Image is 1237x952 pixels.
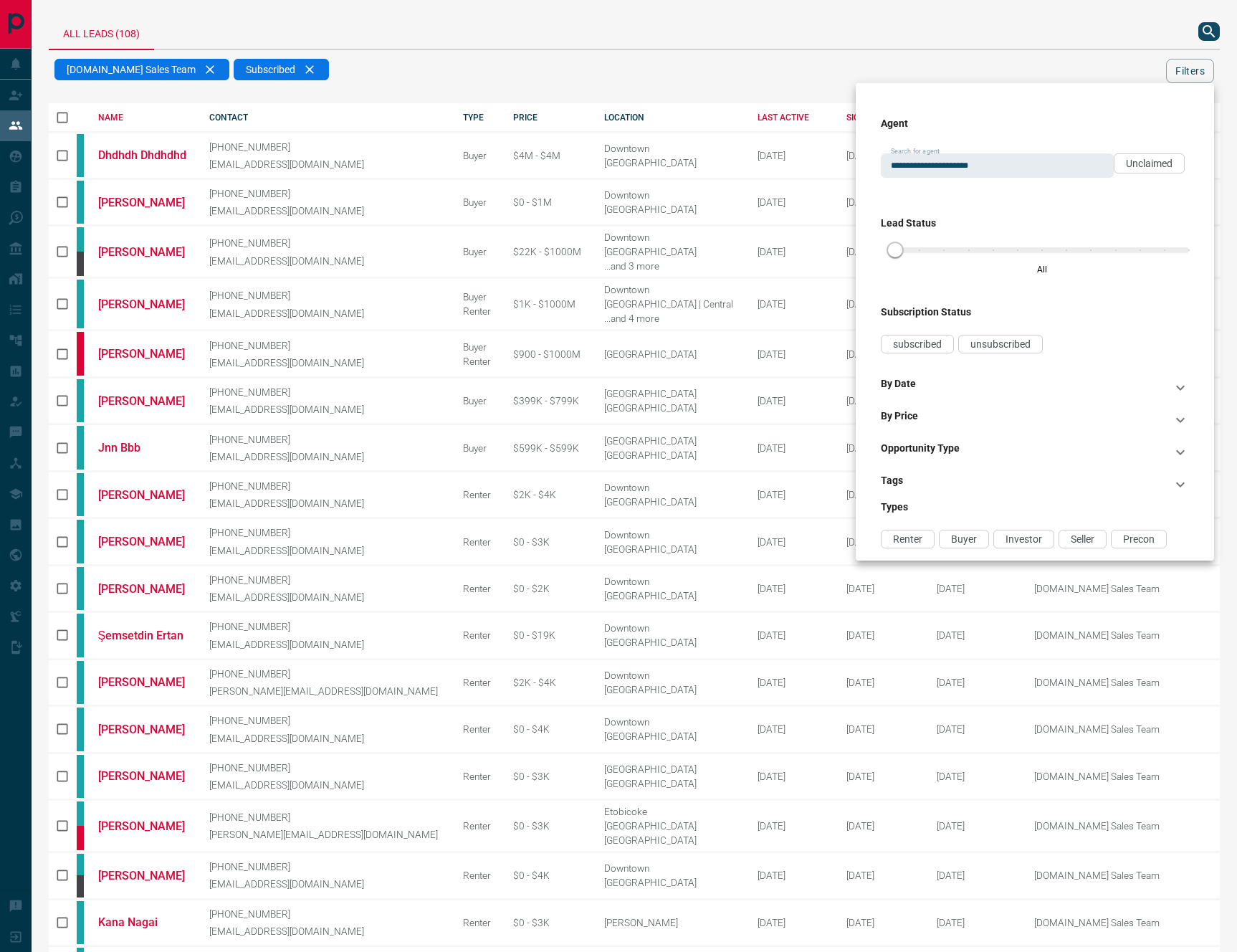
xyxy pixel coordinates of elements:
div: Investor [993,530,1054,548]
span: subscribed [893,338,942,350]
h3: Types [881,501,1189,513]
h3: Agent [881,118,1189,129]
span: Seller [1071,533,1094,545]
div: By Date [881,372,1189,404]
span: Buyer [951,533,977,545]
h3: Tags [881,475,903,486]
h3: Lead Status [881,217,1189,229]
div: subscribed [881,335,954,353]
label: Search for agent [891,147,940,156]
span: Precon [1123,533,1155,545]
p: All [895,263,1189,276]
span: unsubscribed [970,338,1031,350]
span: Investor [1006,533,1042,545]
h3: By Date [881,378,916,389]
div: Seller [1059,530,1107,548]
h3: Opportunity Type [881,442,960,454]
div: Precon [1111,530,1167,548]
div: Renter [881,530,935,548]
h3: Subscription Status [881,306,1189,318]
div: Tags [881,469,1189,500]
div: Buyer [939,530,989,548]
div: By Price [881,404,1189,436]
div: unsubscribed [958,335,1043,353]
div: Unclaimed [1114,153,1185,173]
span: Renter [893,533,922,545]
span: Unclaimed [1126,158,1172,169]
div: Opportunity Type [881,437,1189,468]
h3: By Price [881,410,918,422]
